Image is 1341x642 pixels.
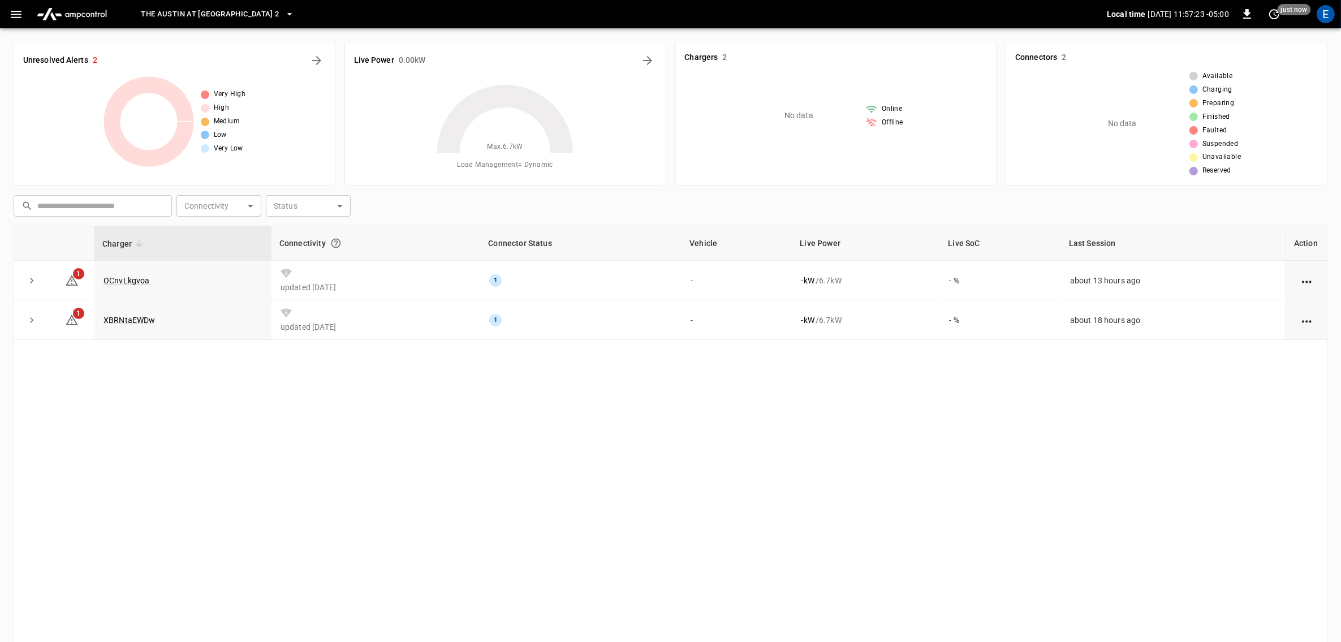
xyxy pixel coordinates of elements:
div: / 6.7 kW [801,275,932,286]
button: expand row [23,272,40,289]
div: / 6.7 kW [801,314,932,326]
h6: 0.00 kW [399,54,426,67]
button: All Alerts [308,51,326,70]
span: Available [1202,71,1233,82]
span: Offline [882,117,903,128]
span: Very High [214,89,246,100]
span: Low [214,130,227,141]
span: Finished [1202,111,1230,123]
div: Connectivity [279,233,472,253]
p: No data [1108,118,1137,130]
p: updated [DATE] [281,282,471,293]
span: High [214,102,230,114]
div: 1 [489,274,502,287]
td: about 13 hours ago [1061,261,1286,300]
span: Medium [214,116,240,127]
button: Connection between the charger and our software. [326,233,346,253]
h6: Connectors [1015,51,1057,64]
span: 1 [73,308,84,319]
td: about 18 hours ago [1061,300,1286,340]
span: 1 [73,268,84,279]
span: just now [1278,4,1311,15]
h6: Unresolved Alerts [23,54,88,67]
th: Action [1286,226,1327,261]
h6: 2 [722,51,727,64]
button: Energy Overview [639,51,657,70]
span: Very Low [214,143,243,154]
h6: 2 [93,54,97,67]
p: - kW [801,314,814,326]
td: - [682,300,792,340]
img: ampcontrol.io logo [32,3,111,25]
p: updated [DATE] [281,321,471,333]
p: [DATE] 11:57:23 -05:00 [1148,8,1229,20]
button: set refresh interval [1265,5,1283,23]
h6: 2 [1062,51,1066,64]
div: action cell options [1300,314,1314,326]
span: Online [882,104,902,115]
span: Unavailable [1202,152,1241,163]
span: The Austin at [GEOGRAPHIC_DATA] 2 [141,8,279,21]
th: Live Power [792,226,941,261]
div: action cell options [1300,275,1314,286]
div: 1 [489,314,502,326]
a: OCnvLkgvoa [104,276,150,285]
button: The Austin at [GEOGRAPHIC_DATA] 2 [136,3,298,25]
p: Local time [1107,8,1146,20]
td: - % [940,300,1060,340]
a: 1 [65,314,79,324]
span: Preparing [1202,98,1235,109]
a: 1 [65,275,79,284]
a: XBRNtaEWDw [104,316,156,325]
span: Max. 6.7 kW [487,141,523,153]
th: Connector Status [480,226,682,261]
span: Reserved [1202,165,1231,176]
th: Last Session [1061,226,1286,261]
span: Faulted [1202,125,1227,136]
span: Load Management = Dynamic [457,160,553,171]
th: Live SoC [940,226,1060,261]
h6: Chargers [685,51,718,64]
p: - kW [801,275,814,286]
div: profile-icon [1317,5,1335,23]
span: Charger [102,237,146,251]
span: Suspended [1202,139,1239,150]
p: No data [784,110,813,122]
td: - % [940,261,1060,300]
th: Vehicle [682,226,792,261]
span: Charging [1202,84,1232,96]
button: expand row [23,312,40,329]
h6: Live Power [354,54,394,67]
td: - [682,261,792,300]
